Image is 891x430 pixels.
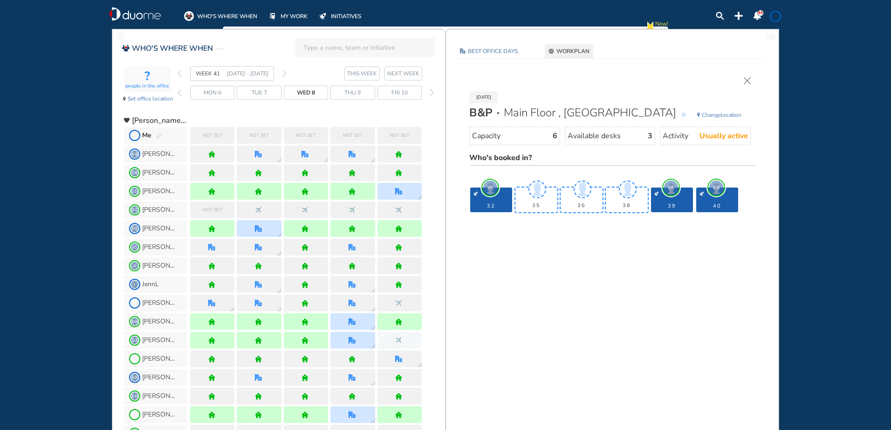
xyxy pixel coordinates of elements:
button: next week [384,67,422,81]
img: home.de338a94.svg [395,244,402,251]
img: mywork-off.f8bf6c09.svg [270,13,275,20]
div: location-pin-4175b1 [697,112,700,118]
div: whoswherewhen-on [184,11,194,21]
img: grid-tooltip.ec663082.svg [370,381,375,386]
div: rocket-white [699,192,704,196]
div: home [395,151,402,158]
button: settings-cog-404040WORKPLAN [545,44,593,58]
img: grid-tooltip.ec663082.svg [277,288,281,293]
span: Capacity [472,131,500,141]
img: home.de338a94.svg [302,169,308,176]
span: [PERSON_NAME] [142,150,177,158]
span: 6 [553,131,557,141]
div: location dialog [370,418,375,423]
div: home [255,262,262,269]
div: day Thu [330,86,375,100]
img: whoswherewhen-red-on.68b911c1.svg [122,44,130,52]
img: grid-tooltip.ec663082.svg [370,307,375,311]
div: nonworking [349,207,356,214]
span: AB [131,150,138,158]
div: home [255,318,262,325]
div: home [302,337,308,344]
img: home.de338a94.svg [208,262,215,269]
div: home [349,356,356,363]
span: WHO'S WHERE WHEN [197,12,257,21]
img: home.de338a94.svg [208,188,215,195]
span: 35 [517,203,555,209]
span: Mon 6 [204,88,221,97]
div: office [255,225,262,232]
span: JJ [131,262,138,269]
div: nonworking [395,207,402,214]
div: location dialog [417,195,422,200]
span: FD [131,225,138,232]
div: location dialog [370,307,375,311]
div: home [302,188,308,195]
span: BEST OFFICE DAYS [468,47,518,56]
div: home [395,262,402,269]
img: home.de338a94.svg [302,300,308,307]
div: home [302,244,308,251]
span: KM [131,318,138,325]
div: home [208,188,215,195]
span: 93 [758,10,763,15]
img: office.a375675b.svg [395,356,402,363]
div: back week [178,70,182,77]
div: day Mon [190,86,234,100]
i: Main Floor , [GEOGRAPHIC_DATA] [504,108,676,117]
img: home.de338a94.svg [208,225,215,232]
div: location dialog [277,232,281,237]
div: office [395,188,402,195]
a: WHO'S WHERE WHEN [184,11,257,21]
img: nonworking.b46b09a6.svg [395,300,402,307]
div: home [302,225,308,232]
div: forward week [282,70,287,77]
a: MY WORK [267,11,308,21]
img: home.de338a94.svg [395,262,402,269]
span: Thu 9 [344,88,361,97]
img: office.a375675b.svg [349,151,356,158]
span: [PERSON_NAME] M [142,318,177,325]
img: grid-tooltip.ec663082.svg [277,158,281,162]
span: 36 [562,203,601,209]
div: office-6184ad [460,48,466,54]
div: home [395,318,402,325]
span: Not set [343,131,363,140]
span: [DATE] - [DATE] [227,69,268,78]
div: notification-panel-on [753,12,761,20]
span: Me [142,131,151,140]
a: INITIATIVES [318,11,361,21]
img: home.de338a94.svg [302,337,308,344]
div: forward day [427,86,436,100]
img: nonworking.b46b09a6.svg [255,207,262,214]
img: home.de338a94.svg [255,337,262,344]
span: New! [655,19,668,34]
a: duome-logo-whitelogologo-notext [110,7,161,21]
span: WORKPLAN [556,47,589,56]
div: home [302,318,308,325]
img: grid-tooltip.ec663082.svg [230,307,234,311]
img: home.de338a94.svg [349,225,356,232]
div: office [349,151,356,158]
img: home.de338a94.svg [302,225,308,232]
img: heart-black.4c634c71.svg [124,118,130,123]
div: home [395,225,402,232]
img: home.de338a94.svg [255,356,262,363]
span: B&P [469,108,504,117]
img: nonworking.b46b09a6.svg [302,207,308,214]
img: office.a375675b.svg [208,300,215,307]
div: fullwidthpage [116,33,123,40]
span: 38 [608,203,646,209]
div: nonworking [255,207,262,214]
span: 3 [648,131,652,141]
img: home.de338a94.svg [208,281,215,288]
img: location-pin-black.d683928f.svg [123,97,126,101]
div: home [208,151,215,158]
img: office.a375675b.svg [349,244,356,251]
img: office.a375675b.svg [349,281,356,288]
span: Not set [390,131,409,140]
div: settings-cog-404040 [548,48,554,54]
img: home.de338a94.svg [255,318,262,325]
div: location dialog [417,363,422,367]
div: location dialog [277,307,281,311]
